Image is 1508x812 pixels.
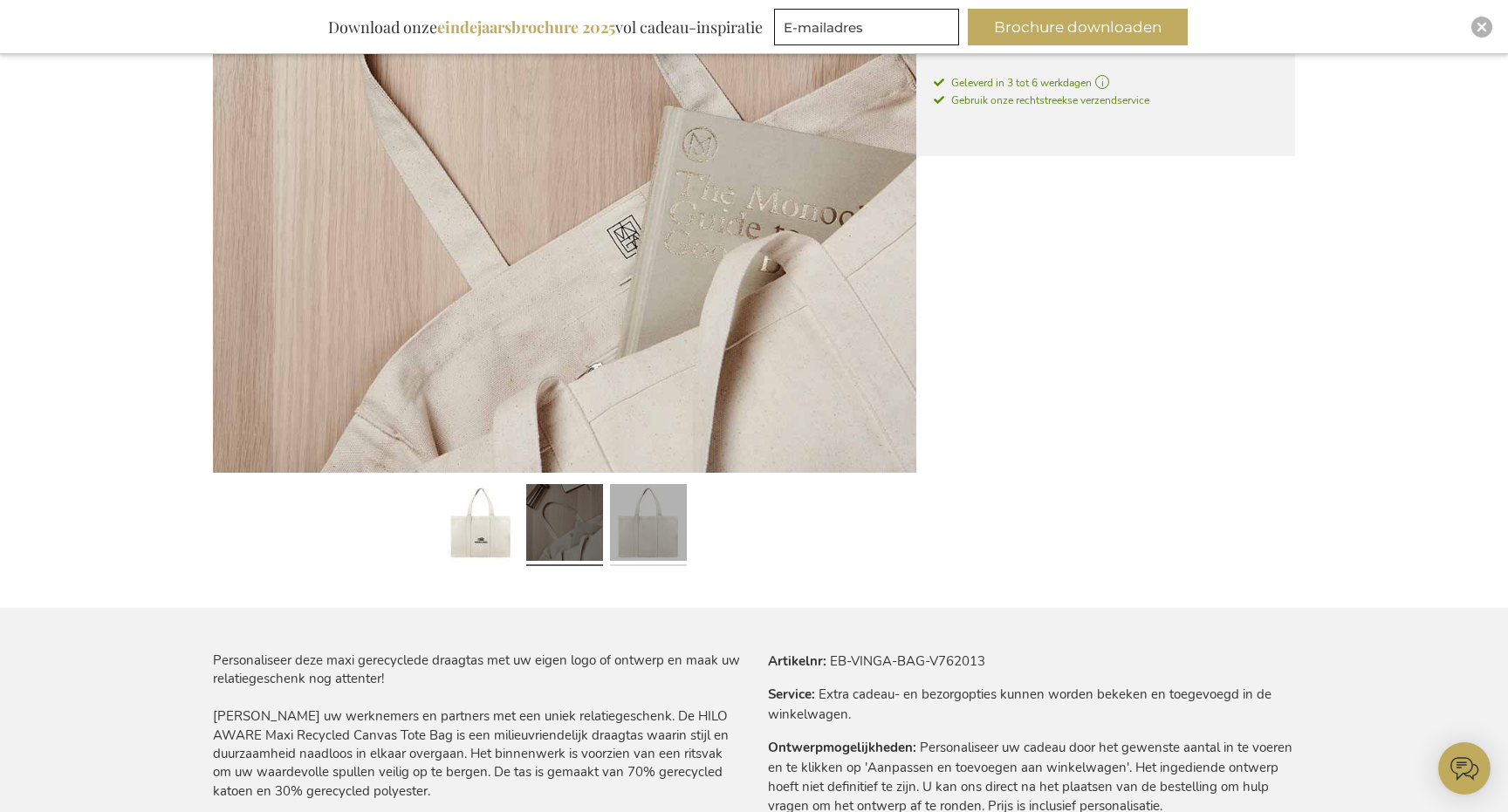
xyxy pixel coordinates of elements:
[934,93,1149,107] span: Gebruik onze rechtstreekse verzendservice
[1438,742,1491,795] iframe: belco-activator-frame
[934,91,1149,108] a: Gebruik onze rechtstreekse verzendservice
[1477,22,1487,32] img: Close
[968,9,1188,45] button: Brochure downloaden
[774,9,959,45] input: E-mailadres
[934,75,1278,91] a: Geleverd in 3 tot 6 werkdagen
[320,9,771,45] div: Download onze vol cadeau-inspiratie
[610,477,687,573] a: Personalised Maxi Recycled Tote Bag - Off White
[526,477,603,573] a: Personalised Maxi Recycled Tote Bag - Off White
[1471,17,1492,38] div: Close
[774,9,964,51] form: marketing offers and promotions
[442,477,519,573] a: Personalised Maxi Recycled Tote Bag - Off White
[437,17,615,38] b: eindejaarsbrochure 2025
